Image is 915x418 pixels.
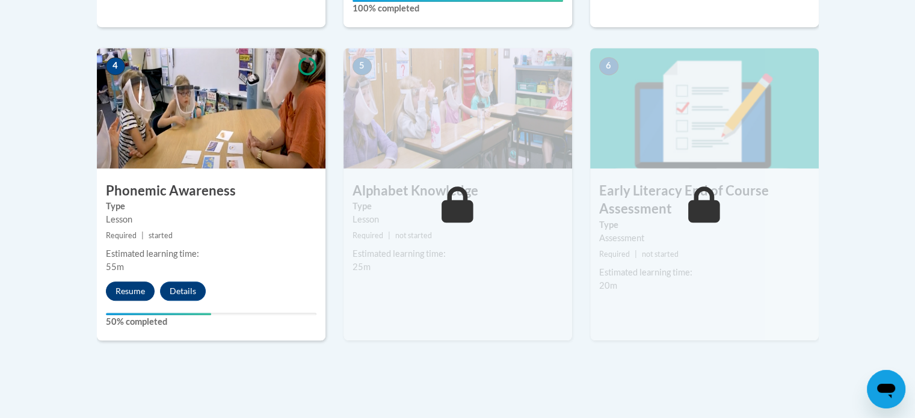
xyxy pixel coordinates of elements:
[388,231,390,240] span: |
[599,232,810,245] div: Assessment
[344,48,572,168] img: Course Image
[106,315,316,328] label: 50% completed
[353,2,563,15] label: 100% completed
[106,262,124,272] span: 55m
[590,48,819,168] img: Course Image
[867,370,905,408] iframe: Button to launch messaging window
[353,247,563,260] div: Estimated learning time:
[353,57,372,75] span: 5
[106,57,125,75] span: 4
[149,231,173,240] span: started
[395,231,432,240] span: not started
[599,266,810,279] div: Estimated learning time:
[106,247,316,260] div: Estimated learning time:
[106,231,137,240] span: Required
[642,250,679,259] span: not started
[635,250,637,259] span: |
[590,182,819,219] h3: Early Literacy End of Course Assessment
[599,218,810,232] label: Type
[353,262,371,272] span: 25m
[106,281,155,301] button: Resume
[353,213,563,226] div: Lesson
[599,250,630,259] span: Required
[599,57,618,75] span: 6
[344,182,572,200] h3: Alphabet Knowledge
[599,280,617,290] span: 20m
[141,231,144,240] span: |
[106,200,316,213] label: Type
[353,231,383,240] span: Required
[353,200,563,213] label: Type
[106,313,211,315] div: Your progress
[97,48,325,168] img: Course Image
[106,213,316,226] div: Lesson
[97,182,325,200] h3: Phonemic Awareness
[160,281,206,301] button: Details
